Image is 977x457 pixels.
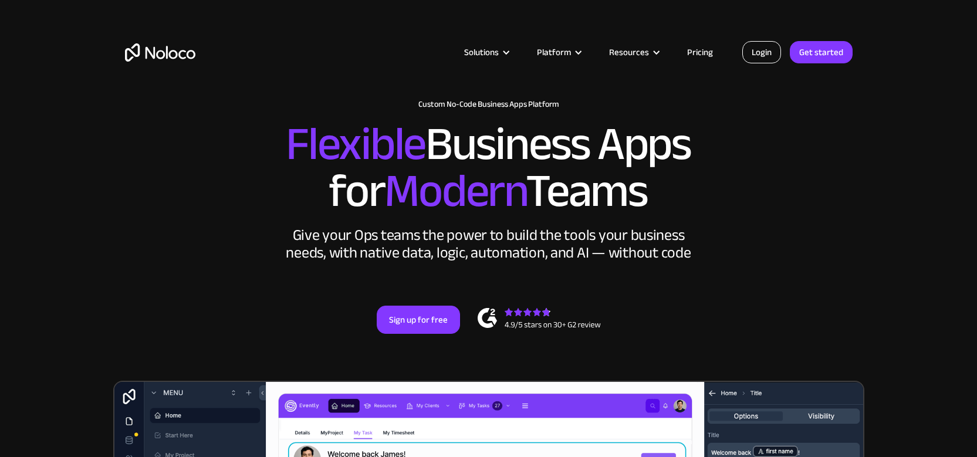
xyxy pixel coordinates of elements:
div: Platform [522,45,594,60]
div: Resources [594,45,672,60]
div: Solutions [449,45,522,60]
h2: Business Apps for Teams [125,121,853,215]
span: Flexible [286,100,425,188]
span: Modern [384,147,526,235]
div: Solutions [464,45,499,60]
a: Pricing [672,45,728,60]
div: Resources [609,45,649,60]
a: home [125,43,195,62]
div: Platform [537,45,571,60]
a: Login [742,41,781,63]
a: Get started [790,41,853,63]
div: Give your Ops teams the power to build the tools your business needs, with native data, logic, au... [283,226,694,262]
a: Sign up for free [377,306,460,334]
